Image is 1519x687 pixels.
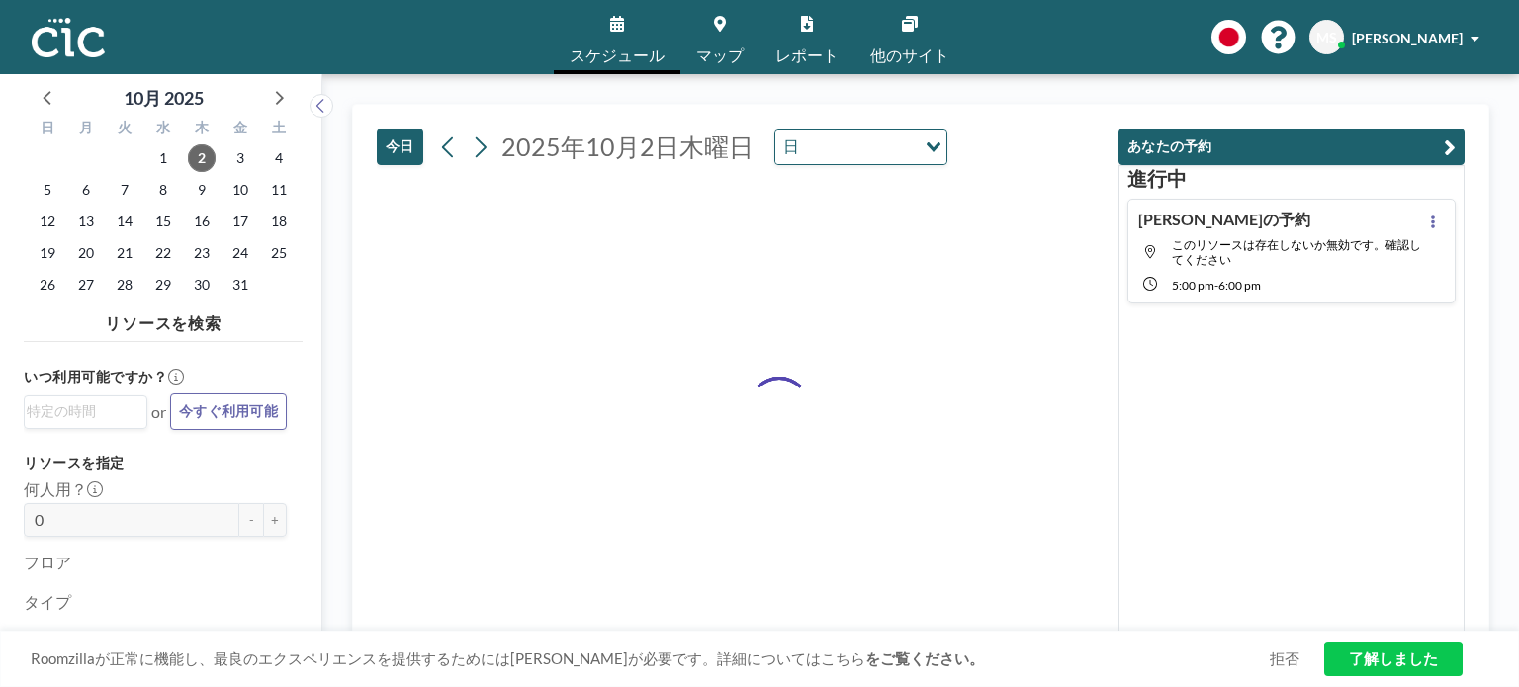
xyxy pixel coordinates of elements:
[179,402,278,421] span: 今すぐ利用可能
[24,592,71,612] label: タイプ
[32,18,105,57] img: organization-logo
[24,479,103,499] label: 何人用？
[221,117,259,142] div: 金
[188,176,216,204] span: 2025年10月9日木曜日
[226,239,254,267] span: 2025年10月24日金曜日
[377,129,423,165] button: 今日
[72,176,100,204] span: 2025年10月6日月曜日
[34,271,61,299] span: 2025年10月26日日曜日
[106,117,144,142] div: 火
[170,393,287,430] button: 今すぐ利用可能
[72,208,100,235] span: 2025年10月13日月曜日
[24,305,303,333] h4: リソースを検索
[779,134,803,160] span: 日
[265,208,293,235] span: 2025年10月18日土曜日
[775,47,839,63] span: レポート
[501,131,754,161] span: 2025年10月2日木曜日
[226,208,254,235] span: 2025年10月17日金曜日
[188,144,216,172] span: 2025年10月2日木曜日
[1270,649,1299,668] a: 拒否
[111,271,138,299] span: 2025年10月28日火曜日
[29,117,67,142] div: 日
[25,396,146,426] div: Search for option
[111,239,138,267] span: 2025年10月21日火曜日
[696,47,744,63] span: マップ
[1352,30,1463,46] span: [PERSON_NAME]
[34,176,61,204] span: 2025年10月5日日曜日
[34,208,61,235] span: 2025年10月12日日曜日
[34,239,61,267] span: 2025年10月19日日曜日
[188,239,216,267] span: 2025年10月23日木曜日
[149,176,177,204] span: 2025年10月8日水曜日
[111,176,138,204] span: 2025年10月7日火曜日
[24,454,287,472] h3: リソースを指定
[1172,237,1421,267] span: このリソースは存在しないか無効です。確認してください
[239,503,263,537] button: -
[259,117,298,142] div: 土
[1316,29,1337,46] span: MS
[182,117,221,142] div: 木
[27,400,135,422] input: Search for option
[226,271,254,299] span: 2025年10月31日金曜日
[870,47,949,63] span: 他のサイト
[111,208,138,235] span: 2025年10月14日火曜日
[226,144,254,172] span: 2025年10月3日金曜日
[149,144,177,172] span: 2025年10月1日水曜日
[144,117,183,142] div: 水
[149,271,177,299] span: 2025年10月29日水曜日
[24,553,71,572] label: フロア
[31,649,1270,668] span: Roomzillaが正常に機能し、最良のエクスペリエンスを提供するためには[PERSON_NAME]が必要です。詳細についてはこちら
[151,402,166,422] span: or
[72,239,100,267] span: 2025年10月20日月曜日
[263,503,287,537] button: +
[67,117,106,142] div: 月
[1172,278,1214,293] span: 5:00 PM
[865,649,984,667] a: をご覧ください。
[1324,642,1463,676] a: 了解しました
[72,271,100,299] span: 2025年10月27日月曜日
[775,130,946,164] div: Search for option
[265,176,293,204] span: 2025年10月11日土曜日
[265,144,293,172] span: 2025年10月4日土曜日
[124,84,204,112] div: 10月 2025
[570,47,665,63] span: スケジュール
[1118,129,1465,165] button: あなたの予約
[1218,278,1261,293] span: 6:00 PM
[149,239,177,267] span: 2025年10月22日水曜日
[1127,166,1456,191] h3: 進行中
[265,239,293,267] span: 2025年10月25日土曜日
[226,176,254,204] span: 2025年10月10日金曜日
[1138,210,1310,229] h4: [PERSON_NAME]の予約
[1214,278,1218,293] span: -
[188,208,216,235] span: 2025年10月16日木曜日
[188,271,216,299] span: 2025年10月30日木曜日
[149,208,177,235] span: 2025年10月15日水曜日
[805,134,914,160] input: Search for option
